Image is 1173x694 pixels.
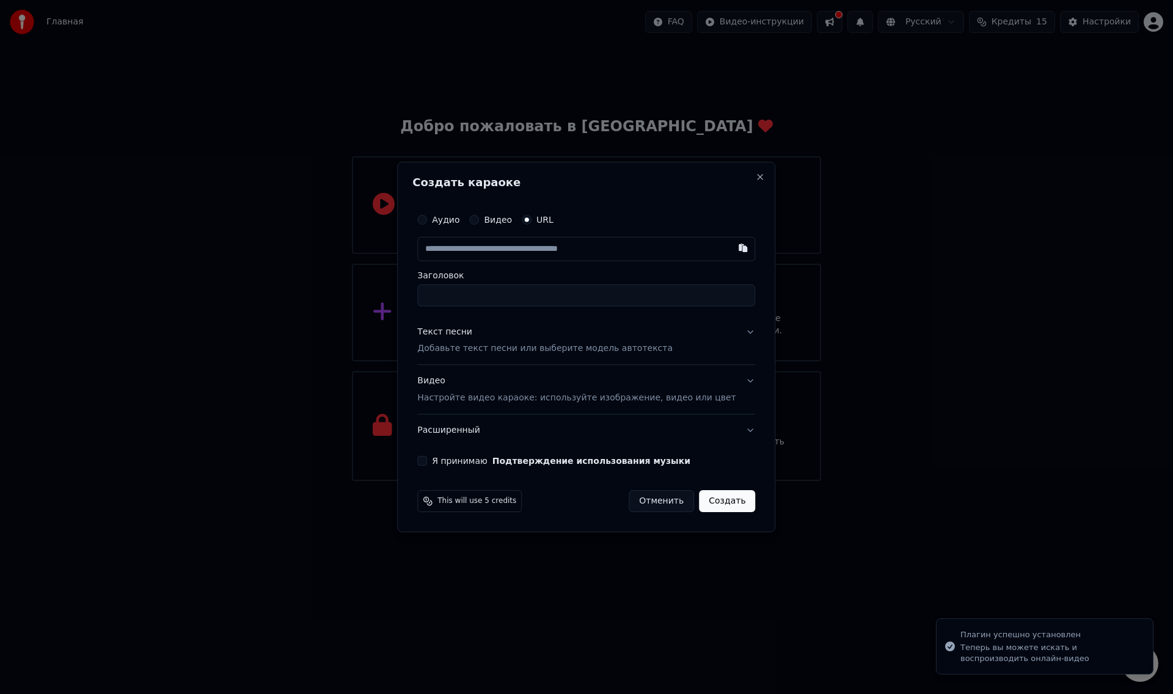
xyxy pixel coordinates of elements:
div: Видео [417,375,736,405]
label: URL [536,215,554,224]
label: Я принимаю [432,457,690,465]
button: Текст песниДобавьте текст песни или выберите модель автотекста [417,316,755,365]
p: Настройте видео караоке: используйте изображение, видео или цвет [417,392,736,404]
button: Создать [699,490,755,512]
label: Видео [484,215,512,224]
label: Заголовок [417,271,755,280]
button: ВидеоНастройте видео караоке: используйте изображение, видео или цвет [417,366,755,414]
div: Текст песни [417,326,472,338]
span: This will use 5 credits [437,496,516,506]
label: Аудио [432,215,459,224]
h2: Создать караоке [412,177,760,188]
p: Добавьте текст песни или выберите модель автотекста [417,343,673,355]
button: Отменить [629,490,694,512]
button: Я принимаю [492,457,690,465]
button: Расширенный [417,414,755,446]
